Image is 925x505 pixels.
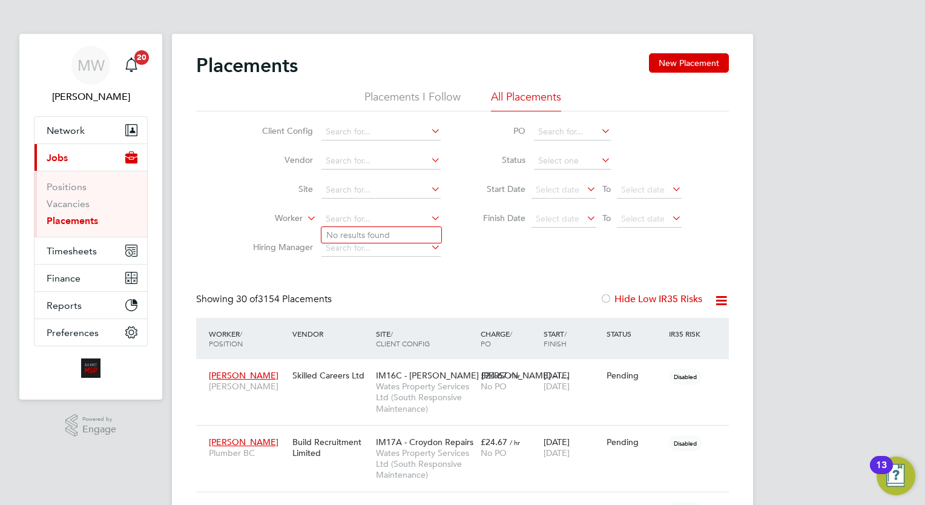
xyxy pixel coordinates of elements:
[233,213,303,225] label: Worker
[544,447,570,458] span: [DATE]
[47,245,97,257] span: Timesheets
[471,154,525,165] label: Status
[34,90,148,104] span: Megan Westlotorn
[82,424,116,435] span: Engage
[321,182,441,199] input: Search for...
[481,381,507,392] span: No PO
[47,327,99,338] span: Preferences
[510,438,520,447] span: / hr
[196,53,298,78] h2: Placements
[289,431,373,464] div: Build Recruitment Limited
[206,323,289,354] div: Worker
[478,323,541,354] div: Charge
[243,125,313,136] label: Client Config
[34,46,148,104] a: MW[PERSON_NAME]
[536,184,579,195] span: Select date
[481,329,512,348] span: / PO
[321,153,441,170] input: Search for...
[666,323,708,345] div: IR35 Risk
[376,381,475,414] span: Wates Property Services Ltd (South Responsive Maintenance)
[876,465,887,481] div: 13
[544,329,567,348] span: / Finish
[47,272,81,284] span: Finance
[236,293,258,305] span: 30 of
[47,300,82,311] span: Reports
[534,124,611,140] input: Search for...
[82,414,116,424] span: Powered by
[243,154,313,165] label: Vendor
[65,414,117,437] a: Powered byEngage
[544,381,570,392] span: [DATE]
[321,211,441,228] input: Search for...
[209,370,278,381] span: [PERSON_NAME]
[243,242,313,252] label: Hiring Manager
[541,364,604,398] div: [DATE]
[206,430,729,440] a: [PERSON_NAME]Plumber BCBuild Recruitment LimitedIM17A - Croydon RepairsWates Property Services Lt...
[510,371,520,380] span: / hr
[669,369,702,385] span: Disabled
[599,210,614,226] span: To
[35,292,147,319] button: Reports
[376,370,569,381] span: IM16C - [PERSON_NAME] [PERSON_NAME] - I…
[35,319,147,346] button: Preferences
[47,198,90,210] a: Vacancies
[376,447,475,481] span: Wates Property Services Ltd (South Responsive Maintenance)
[321,124,441,140] input: Search for...
[541,431,604,464] div: [DATE]
[47,125,85,136] span: Network
[491,90,561,111] li: All Placements
[321,240,441,257] input: Search for...
[534,153,611,170] input: Select one
[649,53,729,73] button: New Placement
[471,213,525,223] label: Finish Date
[621,184,665,195] span: Select date
[34,358,148,378] a: Go to home page
[206,363,729,374] a: [PERSON_NAME][PERSON_NAME]Skilled Careers LtdIM16C - [PERSON_NAME] [PERSON_NAME] - I…Wates Proper...
[321,227,441,243] li: No results found
[481,370,507,381] span: £24.67
[471,183,525,194] label: Start Date
[77,58,105,73] span: MW
[289,323,373,345] div: Vendor
[471,125,525,136] label: PO
[209,381,286,392] span: [PERSON_NAME]
[196,293,334,306] div: Showing
[621,213,665,224] span: Select date
[209,329,243,348] span: / Position
[47,215,98,226] a: Placements
[599,181,614,197] span: To
[669,435,702,451] span: Disabled
[607,437,663,447] div: Pending
[376,329,430,348] span: / Client Config
[35,237,147,264] button: Timesheets
[47,181,87,193] a: Positions
[119,46,143,85] a: 20
[536,213,579,224] span: Select date
[35,117,147,144] button: Network
[604,323,667,345] div: Status
[364,90,461,111] li: Placements I Follow
[209,437,278,447] span: [PERSON_NAME]
[481,447,507,458] span: No PO
[481,437,507,447] span: £24.67
[877,457,915,495] button: Open Resource Center, 13 new notifications
[35,171,147,237] div: Jobs
[134,50,149,65] span: 20
[376,437,473,447] span: IM17A - Croydon Repairs
[607,370,663,381] div: Pending
[35,265,147,291] button: Finance
[209,447,286,458] span: Plumber BC
[236,293,332,305] span: 3154 Placements
[47,152,68,163] span: Jobs
[373,323,478,354] div: Site
[19,34,162,400] nav: Main navigation
[243,183,313,194] label: Site
[289,364,373,387] div: Skilled Careers Ltd
[81,358,100,378] img: alliancemsp-logo-retina.png
[600,293,702,305] label: Hide Low IR35 Risks
[541,323,604,354] div: Start
[35,144,147,171] button: Jobs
